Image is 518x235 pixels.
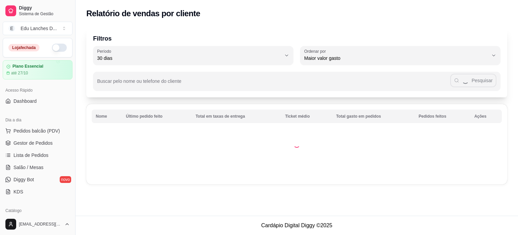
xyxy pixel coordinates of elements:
[13,140,53,146] span: Gestor de Pedidos
[3,174,73,185] a: Diggy Botnovo
[300,46,500,65] button: Ordenar porMaior valor gasto
[13,152,49,159] span: Lista de Pedidos
[11,70,28,76] article: até 27/10
[3,125,73,136] button: Pedidos balcão (PDV)
[19,5,70,11] span: Diggy
[13,164,44,171] span: Salão / Mesas
[8,25,15,32] span: E
[97,55,281,62] span: 30 dias
[3,216,73,232] button: [EMAIL_ADDRESS][DOMAIN_NAME]
[13,188,23,195] span: KDS
[3,60,73,79] a: Plano Essencialaté 27/10
[93,46,293,65] button: Período30 dias
[13,127,60,134] span: Pedidos balcão (PDV)
[3,3,73,19] a: DiggySistema de Gestão
[86,8,200,19] h2: Relatório de vendas por cliente
[3,115,73,125] div: Dia a dia
[3,138,73,148] a: Gestor de Pedidos
[3,22,73,35] button: Select a team
[3,150,73,161] a: Lista de Pedidos
[3,162,73,173] a: Salão / Mesas
[12,64,43,69] article: Plano Essencial
[97,80,450,87] input: Buscar pelo nome ou telefone do cliente
[3,186,73,197] a: KDS
[13,176,34,183] span: Diggy Bot
[3,96,73,107] a: Dashboard
[13,98,37,104] span: Dashboard
[21,25,57,32] div: Edu Lanches D ...
[8,44,39,51] div: Loja fechada
[3,205,73,216] div: Catálogo
[19,221,62,227] span: [EMAIL_ADDRESS][DOMAIN_NAME]
[52,44,67,52] button: Alterar Status
[304,55,488,62] span: Maior valor gasto
[93,34,500,43] p: Filtros
[76,216,518,235] footer: Cardápio Digital Diggy © 2025
[97,48,113,54] label: Período
[3,85,73,96] div: Acesso Rápido
[19,11,70,17] span: Sistema de Gestão
[304,48,328,54] label: Ordenar por
[293,141,300,148] div: Loading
